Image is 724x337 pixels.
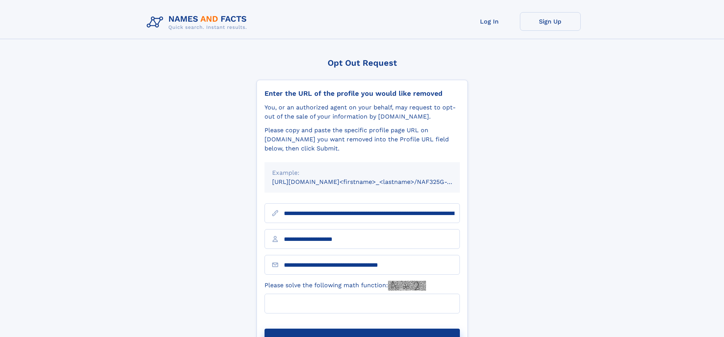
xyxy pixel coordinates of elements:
label: Please solve the following math function: [265,281,426,291]
div: Enter the URL of the profile you would like removed [265,89,460,98]
div: You, or an authorized agent on your behalf, may request to opt-out of the sale of your informatio... [265,103,460,121]
img: Logo Names and Facts [144,12,253,33]
a: Sign Up [520,12,581,31]
div: Please copy and paste the specific profile page URL on [DOMAIN_NAME] you want removed into the Pr... [265,126,460,153]
a: Log In [459,12,520,31]
div: Opt Out Request [257,58,468,68]
div: Example: [272,168,452,177]
small: [URL][DOMAIN_NAME]<firstname>_<lastname>/NAF325G-xxxxxxxx [272,178,474,185]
